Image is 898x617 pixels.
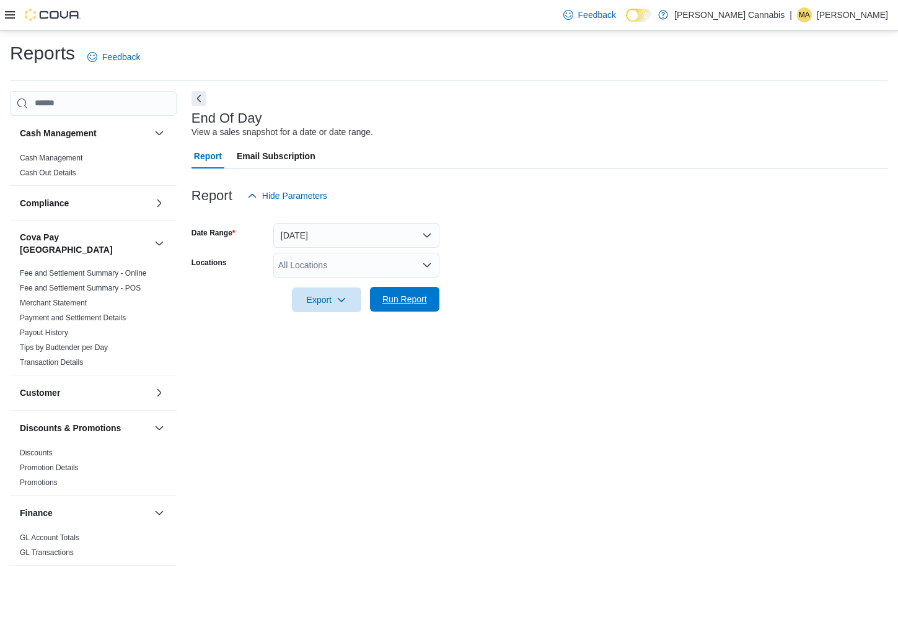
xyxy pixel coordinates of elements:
h3: End Of Day [191,111,262,126]
a: Discounts [20,449,53,457]
div: View a sales snapshot for a date or date range. [191,126,373,139]
span: Feedback [578,9,616,21]
button: [DATE] [273,223,439,248]
h3: Discounts & Promotions [20,422,121,434]
span: Cash Management [20,153,82,163]
input: Dark Mode [626,9,652,22]
h3: Customer [20,387,60,399]
button: Export [292,287,361,312]
button: Compliance [152,196,167,211]
button: Inventory [152,575,167,590]
h3: Cash Management [20,127,97,139]
button: Customer [20,387,149,399]
button: Cova Pay [GEOGRAPHIC_DATA] [152,236,167,251]
img: Cova [25,9,81,21]
button: Discounts & Promotions [152,421,167,435]
a: Promotions [20,478,58,487]
div: Cash Management [10,151,177,185]
button: Open list of options [422,260,432,270]
a: Tips by Budtender per Day [20,343,108,352]
p: | [790,7,792,22]
a: Fee and Settlement Summary - Online [20,269,147,278]
button: Hide Parameters [242,183,332,208]
button: Cash Management [20,127,149,139]
div: Finance [10,530,177,565]
a: Payout History [20,328,68,337]
button: Finance [20,507,149,519]
a: GL Account Totals [20,533,79,542]
span: Email Subscription [237,144,315,168]
h3: Finance [20,507,53,519]
span: MA [799,7,810,22]
span: Hide Parameters [262,190,327,202]
h1: Reports [10,41,75,66]
h3: Inventory [20,577,59,589]
span: Promotion Details [20,463,79,473]
span: Merchant Statement [20,298,87,308]
span: Fee and Settlement Summary - Online [20,268,147,278]
button: Compliance [20,197,149,209]
button: Next [191,91,206,106]
button: Cova Pay [GEOGRAPHIC_DATA] [20,231,149,256]
button: Discounts & Promotions [20,422,149,434]
span: Discounts [20,448,53,458]
a: Promotion Details [20,463,79,472]
a: Cash Management [20,154,82,162]
span: GL Account Totals [20,533,79,543]
h3: Report [191,188,232,203]
span: Transaction Details [20,357,83,367]
div: Discounts & Promotions [10,445,177,495]
label: Locations [191,258,227,268]
span: Feedback [102,51,140,63]
span: Cash Out Details [20,168,76,178]
span: Fee and Settlement Summary - POS [20,283,141,293]
div: Mike Ainsworth [797,7,812,22]
button: Finance [152,505,167,520]
span: Report [194,144,222,168]
div: Cova Pay [GEOGRAPHIC_DATA] [10,266,177,375]
a: Payment and Settlement Details [20,313,126,322]
p: [PERSON_NAME] Cannabis [674,7,785,22]
label: Date Range [191,228,236,238]
a: GL Transactions [20,548,74,557]
p: [PERSON_NAME] [817,7,888,22]
button: Customer [152,385,167,400]
span: Export [299,287,354,312]
button: Run Report [370,287,439,312]
span: Payment and Settlement Details [20,313,126,323]
button: Inventory [20,577,149,589]
button: Cash Management [152,126,167,141]
h3: Compliance [20,197,69,209]
span: Payout History [20,328,68,338]
span: Run Report [382,293,427,305]
a: Merchant Statement [20,299,87,307]
a: Transaction Details [20,358,83,367]
a: Fee and Settlement Summary - POS [20,284,141,292]
a: Cash Out Details [20,168,76,177]
a: Feedback [82,45,145,69]
a: Feedback [558,2,621,27]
